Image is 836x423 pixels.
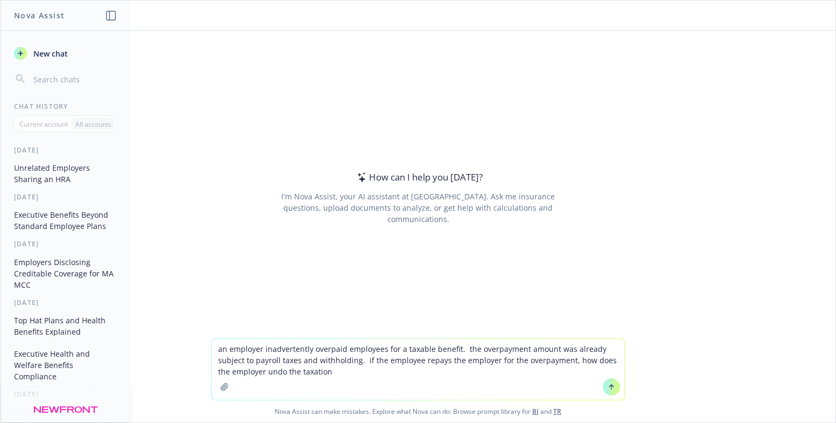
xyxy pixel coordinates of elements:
button: New chat [10,44,121,63]
p: All accounts [75,120,112,129]
a: TR [553,407,561,416]
button: Executive Benefits Beyond Standard Employee Plans [10,206,121,235]
p: Current account [19,120,68,129]
button: Top Hat Plans and Health Benefits Explained [10,311,121,341]
div: [DATE] [1,192,130,202]
div: [DATE] [1,298,130,307]
div: I'm Nova Assist, your AI assistant at [GEOGRAPHIC_DATA]. Ask me insurance questions, upload docum... [266,191,569,225]
textarea: an employer inadvertently overpaid employees for a taxable benefit. the overpayment amount was al... [212,339,624,400]
div: [DATE] [1,239,130,248]
div: How can I help you [DATE]? [354,170,483,184]
button: Employers Disclosing Creditable Coverage for MA MCC [10,253,121,294]
div: Chat History [1,102,130,111]
span: New chat [31,48,68,59]
div: [DATE] [1,390,130,399]
a: BI [532,407,539,416]
div: [DATE] [1,145,130,155]
button: Executive Health and Welfare Benefits Compliance [10,345,121,385]
h1: Nova Assist [14,10,65,21]
button: Unrelated Employers Sharing an HRA [10,159,121,188]
input: Search chats [31,72,117,87]
span: Nova Assist can make mistakes. Explore what Nova can do: Browse prompt library for and [5,400,831,422]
